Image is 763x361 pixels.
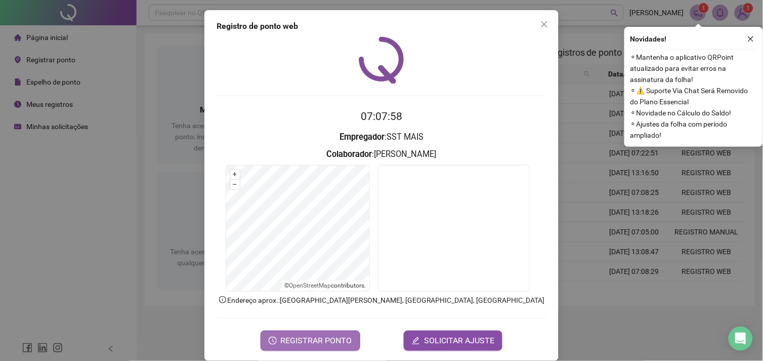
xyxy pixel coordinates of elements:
span: Novidades ! [630,33,667,45]
h3: : SST MAIS [217,131,546,144]
span: ⚬ Mantenha o aplicativo QRPoint atualizado para evitar erros na assinatura da folha! [630,52,757,85]
span: info-circle [218,295,227,304]
span: REGISTRAR PONTO [281,335,352,347]
span: ⚬ Ajustes da folha com período ampliado! [630,118,757,141]
button: REGISTRAR PONTO [261,331,360,351]
span: ⚬ ⚠️ Suporte Via Chat Será Removido do Plano Essencial [630,85,757,107]
div: Open Intercom Messenger [729,327,753,351]
span: close [747,35,754,43]
a: OpenStreetMap [289,282,331,289]
div: Registro de ponto web [217,20,546,32]
span: clock-circle [269,337,277,345]
span: edit [412,337,420,345]
h3: : [PERSON_NAME] [217,148,546,161]
button: – [230,180,240,189]
button: Close [536,16,553,32]
strong: Colaborador [327,149,372,159]
time: 07:07:58 [361,110,402,123]
span: SOLICITAR AJUSTE [424,335,494,347]
button: + [230,170,240,179]
span: close [540,20,548,28]
li: © contributors. [285,282,366,289]
strong: Empregador [340,132,385,142]
p: Endereço aprox. : [GEOGRAPHIC_DATA][PERSON_NAME], [GEOGRAPHIC_DATA], [GEOGRAPHIC_DATA] [217,295,546,306]
span: ⚬ Novidade no Cálculo do Saldo! [630,107,757,118]
button: editSOLICITAR AJUSTE [404,331,502,351]
img: QRPoint [359,36,404,84]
